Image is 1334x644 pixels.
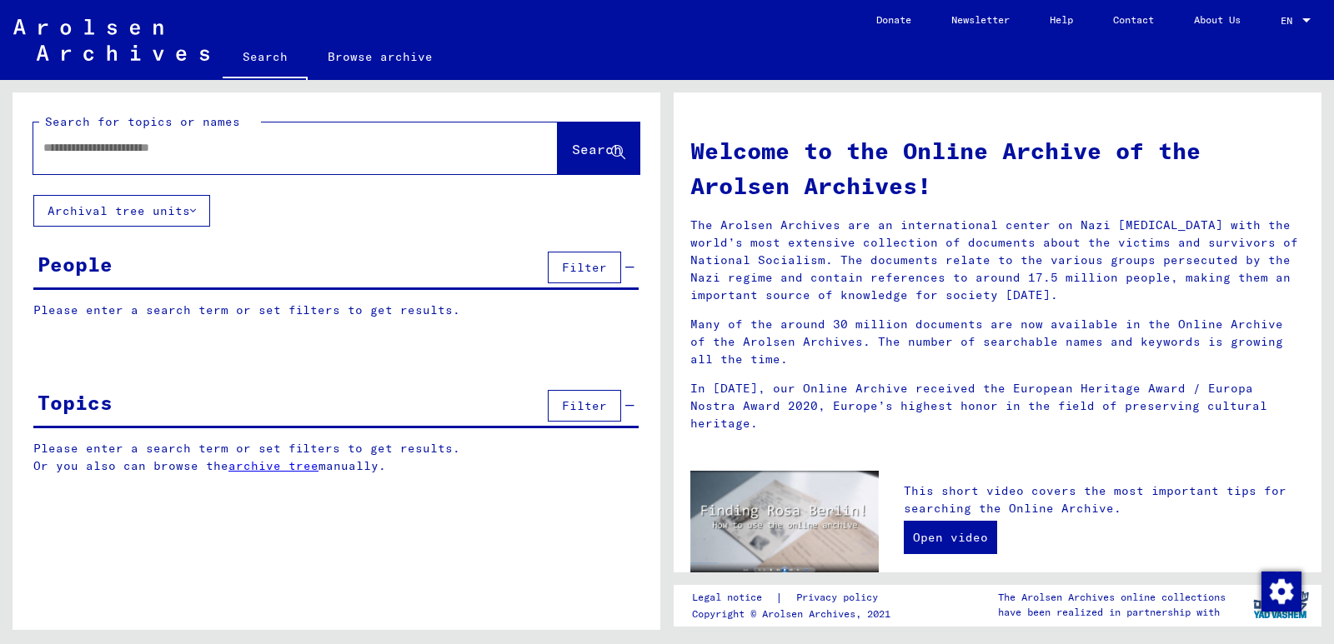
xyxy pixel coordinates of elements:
p: have been realized in partnership with [998,605,1226,620]
button: Archival tree units [33,195,210,227]
div: | [692,589,898,607]
p: The Arolsen Archives online collections [998,590,1226,605]
img: video.jpg [690,471,879,573]
p: The Arolsen Archives are an international center on Nazi [MEDICAL_DATA] with the world’s most ext... [690,217,1305,304]
a: archive tree [228,458,318,473]
span: EN [1281,15,1299,27]
button: Filter [548,252,621,283]
p: Please enter a search term or set filters to get results. [33,302,639,319]
a: Search [223,37,308,80]
p: This short video covers the most important tips for searching the Online Archive. [904,482,1305,517]
a: Browse archive [308,37,453,77]
p: Many of the around 30 million documents are now available in the Online Archive of the Arolsen Ar... [690,316,1305,368]
h1: Welcome to the Online Archive of the Arolsen Archives! [690,133,1305,203]
button: Search [558,122,639,174]
p: In [DATE], our Online Archive received the European Heritage Award / Europa Nostra Award 2020, Eu... [690,380,1305,432]
a: Privacy policy [783,589,898,607]
img: Change consent [1261,572,1301,612]
span: Filter [562,260,607,275]
mat-label: Search for topics or names [45,114,240,129]
button: Filter [548,390,621,422]
img: Arolsen_neg.svg [13,19,209,61]
div: People [38,249,113,279]
div: Topics [38,387,113,417]
span: Search [572,141,622,157]
img: yv_logo.png [1250,584,1312,626]
a: Legal notice [692,589,775,607]
a: Open video [904,521,997,554]
span: Filter [562,398,607,413]
p: Copyright © Arolsen Archives, 2021 [692,607,898,622]
p: Please enter a search term or set filters to get results. Or you also can browse the manually. [33,440,639,475]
